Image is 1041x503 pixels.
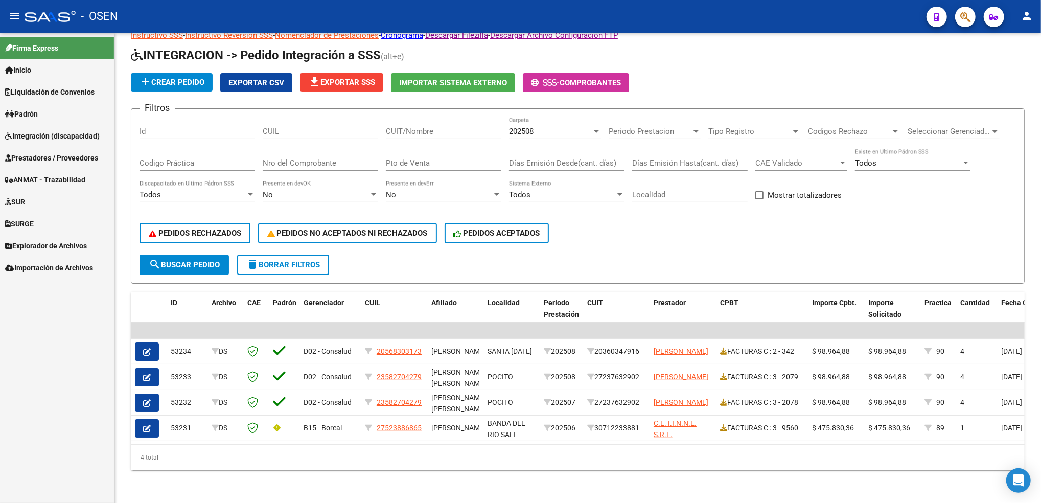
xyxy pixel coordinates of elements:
span: [DATE] [1001,424,1022,432]
datatable-header-cell: ID [167,292,207,337]
div: 202508 [544,371,579,383]
div: 53232 [171,397,203,408]
button: Importar Sistema Externo [391,73,515,92]
datatable-header-cell: CUIT [583,292,650,337]
span: Padrón [5,108,38,120]
div: 202506 [544,422,579,434]
span: Practica [924,299,952,307]
button: Exportar SSS [300,73,383,92]
span: D02 - Consalud [304,347,352,355]
div: FACTURAS C : 3 - 9560 [720,422,804,434]
span: Explorador de Archivos [5,240,87,252]
datatable-header-cell: Período Prestación [540,292,583,337]
div: DS [212,371,239,383]
span: Prestador [654,299,686,307]
span: CAE Validado [755,158,838,168]
span: Integración (discapacidad) [5,130,100,142]
span: Liquidación de Convenios [5,86,95,98]
span: Gerenciador [304,299,344,307]
span: 90 [936,373,944,381]
mat-icon: add [139,76,151,88]
div: 4 total [131,445,1025,470]
span: Seleccionar Gerenciador [908,127,990,136]
div: 27237632902 [587,371,645,383]
span: Importación de Archivos [5,262,93,273]
span: Importe Cpbt. [812,299,857,307]
span: [PERSON_NAME] [PERSON_NAME] [431,368,486,388]
span: SANTA [DATE] [488,347,532,355]
datatable-header-cell: Archivo [207,292,243,337]
datatable-header-cell: Practica [920,292,956,337]
span: [DATE] [1001,347,1022,355]
span: Exportar SSS [308,78,375,87]
span: [DATE] [1001,373,1022,381]
div: 202507 [544,397,579,408]
a: Instructivo SSS [131,31,183,40]
span: [PERSON_NAME] [654,398,708,406]
span: 4 [960,347,964,355]
div: 20360347916 [587,346,645,357]
button: Crear Pedido [131,73,213,92]
mat-icon: person [1021,10,1033,22]
span: Cantidad [960,299,990,307]
span: ANMAT - Trazabilidad [5,174,85,186]
span: 4 [960,373,964,381]
a: Descargar Archivo Configuración FTP [490,31,618,40]
span: B15 - Boreal [304,424,342,432]
span: Codigos Rechazo [808,127,891,136]
span: Firma Express [5,42,58,54]
span: CUIT [587,299,603,307]
a: Instructivo Reversión SSS [185,31,273,40]
span: CPBT [720,299,738,307]
span: PEDIDOS RECHAZADOS [149,228,241,238]
span: Afiliado [431,299,457,307]
span: C.E.T.I.N.N.E. S.R.L. [654,419,697,439]
div: FACTURAS C : 3 - 2079 [720,371,804,383]
span: 1 [960,424,964,432]
button: Buscar Pedido [140,255,229,275]
button: PEDIDOS RECHAZADOS [140,223,250,243]
div: Open Intercom Messenger [1006,468,1031,493]
span: Prestadores / Proveedores [5,152,98,164]
div: 202508 [544,346,579,357]
span: CUIL [365,299,380,307]
span: [PERSON_NAME] [431,424,486,432]
span: Exportar CSV [228,78,284,87]
span: Localidad [488,299,520,307]
mat-icon: search [149,258,161,270]
span: Crear Pedido [139,78,204,87]
button: PEDIDOS NO ACEPTADOS NI RECHAZADOS [258,223,437,243]
button: Exportar CSV [220,73,292,92]
span: [PERSON_NAME] [PERSON_NAME] [431,394,486,414]
datatable-header-cell: Localidad [483,292,540,337]
span: $ 98.964,88 [868,347,906,355]
span: $ 475.830,36 [812,424,854,432]
a: Nomenclador de Prestaciones [275,31,379,40]
span: D02 - Consalud [304,398,352,406]
span: 90 [936,398,944,406]
p: - - - - - [131,30,1025,41]
span: Fecha Cpbt [1001,299,1038,307]
span: Tipo Registro [708,127,791,136]
span: PEDIDOS ACEPTADOS [454,228,540,238]
span: BANDA DEL RIO SALI [488,419,525,439]
div: 53231 [171,422,203,434]
div: 30712233881 [587,422,645,434]
span: 23582704279 [377,398,422,406]
span: Buscar Pedido [149,260,220,269]
span: Periodo Prestacion [609,127,691,136]
span: Inicio [5,64,31,76]
span: Padrón [273,299,296,307]
datatable-header-cell: Importe Cpbt. [808,292,864,337]
datatable-header-cell: Afiliado [427,292,483,337]
span: Todos [509,190,530,199]
span: SURGE [5,218,34,230]
span: Período Prestación [544,299,579,318]
span: PEDIDOS NO ACEPTADOS NI RECHAZADOS [267,228,428,238]
span: INTEGRACION -> Pedido Integración a SSS [131,48,381,62]
datatable-header-cell: Prestador [650,292,716,337]
span: 20568303173 [377,347,422,355]
span: $ 98.964,88 [812,398,850,406]
span: [DATE] [1001,398,1022,406]
span: Comprobantes [560,78,621,87]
